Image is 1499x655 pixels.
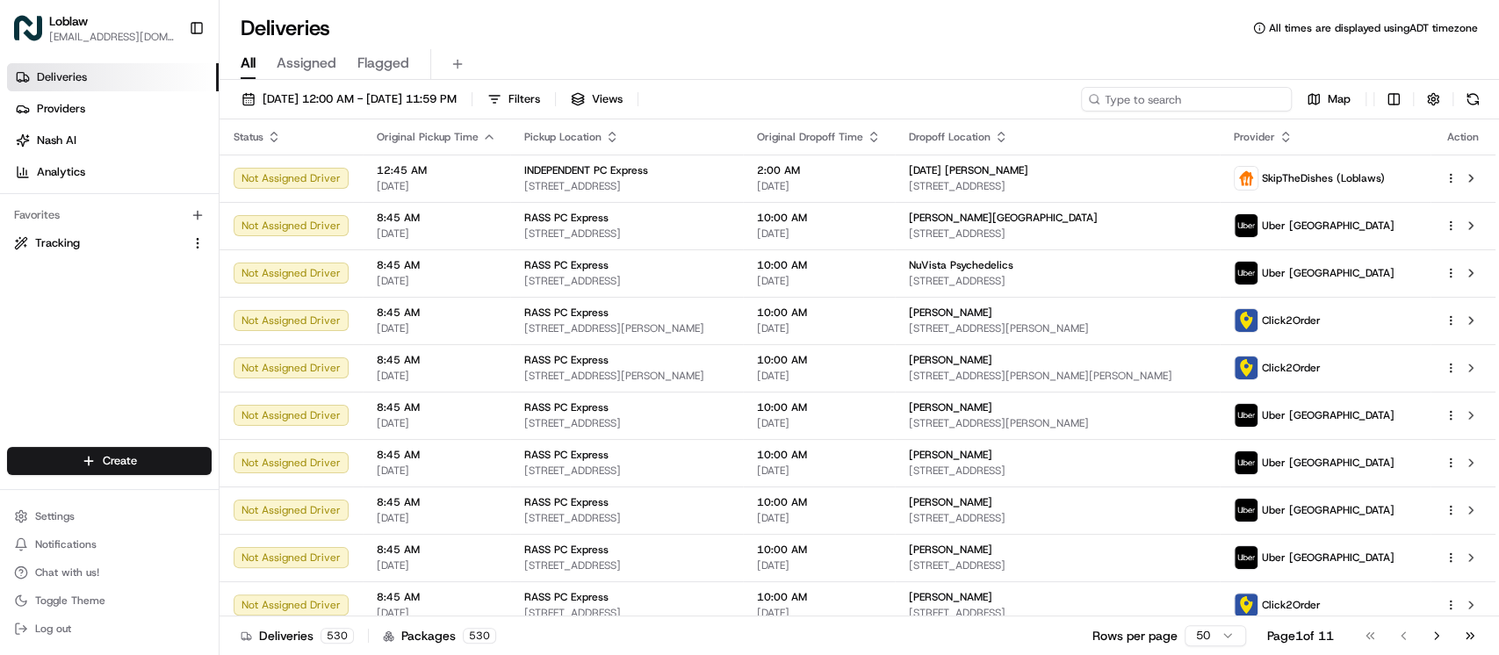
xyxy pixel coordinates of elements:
[524,274,729,288] span: [STREET_ADDRESS]
[79,185,241,199] div: We're available if you need us!
[321,628,354,644] div: 530
[7,7,182,49] button: LoblawLoblaw[EMAIL_ADDRESS][DOMAIN_NAME]
[377,179,496,193] span: [DATE]
[7,201,212,229] div: Favorites
[377,227,496,241] span: [DATE]
[377,495,496,509] span: 8:45 AM
[1445,130,1481,144] div: Action
[909,321,1207,335] span: [STREET_ADDRESS][PERSON_NAME]
[377,416,496,430] span: [DATE]
[909,353,992,367] span: [PERSON_NAME]
[18,303,46,331] img: Jandy Espique
[35,537,97,551] span: Notifications
[524,511,729,525] span: [STREET_ADDRESS]
[37,164,85,180] span: Analytics
[124,435,213,449] a: Powered byPylon
[909,416,1207,430] span: [STREET_ADDRESS][PERSON_NAME]
[524,400,609,414] span: RASS PC Express
[463,628,496,644] div: 530
[7,95,219,123] a: Providers
[757,369,881,383] span: [DATE]
[37,133,76,148] span: Nash AI
[146,320,152,334] span: •
[35,622,71,636] span: Log out
[18,168,49,199] img: 1736555255976-a54dd68f-1ca7-489b-9aae-adbdc363a1c4
[909,511,1207,525] span: [STREET_ADDRESS]
[377,606,496,620] span: [DATE]
[241,53,256,74] span: All
[151,272,157,286] span: •
[1269,21,1478,35] span: All times are displayed using ADT timezone
[377,306,496,320] span: 8:45 AM
[524,495,609,509] span: RASS PC Express
[1092,627,1178,644] p: Rows per page
[1262,313,1321,327] span: Click2Order
[524,130,602,144] span: Pickup Location
[7,447,212,475] button: Create
[592,91,623,107] span: Views
[1262,219,1395,233] span: Uber [GEOGRAPHIC_DATA]
[49,30,175,44] button: [EMAIL_ADDRESS][DOMAIN_NAME]
[155,320,191,334] span: [DATE]
[1235,167,1258,190] img: justeat_logo.png
[524,163,648,177] span: INDEPENDENT PC Express
[377,464,496,478] span: [DATE]
[757,416,881,430] span: [DATE]
[377,369,496,383] span: [DATE]
[1460,87,1485,112] button: Refresh
[524,353,609,367] span: RASS PC Express
[7,560,212,585] button: Chat with us!
[479,87,548,112] button: Filters
[1262,361,1321,375] span: Click2Order
[35,392,134,410] span: Knowledge Base
[37,101,85,117] span: Providers
[1235,594,1258,616] img: profile_click2order_cartwheel.png
[1262,551,1395,565] span: Uber [GEOGRAPHIC_DATA]
[1299,87,1358,112] button: Map
[11,385,141,417] a: 📗Knowledge Base
[1262,266,1395,280] span: Uber [GEOGRAPHIC_DATA]
[1235,546,1258,569] img: uber-new-logo.jpeg
[909,464,1207,478] span: [STREET_ADDRESS]
[234,87,465,112] button: [DATE] 12:00 AM - [DATE] 11:59 PM
[1267,627,1334,644] div: Page 1 of 11
[79,168,288,185] div: Start new chat
[7,504,212,529] button: Settings
[524,227,729,241] span: [STREET_ADDRESS]
[7,588,212,613] button: Toggle Theme
[241,627,354,644] div: Deliveries
[1235,262,1258,284] img: uber-new-logo.jpeg
[757,258,881,272] span: 10:00 AM
[1262,408,1395,422] span: Uber [GEOGRAPHIC_DATA]
[757,400,881,414] span: 10:00 AM
[909,163,1028,177] span: [DATE] [PERSON_NAME]
[1235,451,1258,474] img: uber-new-logo.jpeg
[757,321,881,335] span: [DATE]
[909,258,1013,272] span: NuVista Psychedelics
[909,606,1207,620] span: [STREET_ADDRESS]
[7,616,212,641] button: Log out
[757,274,881,288] span: [DATE]
[909,130,991,144] span: Dropoff Location
[37,69,87,85] span: Deliveries
[524,211,609,225] span: RASS PC Express
[141,385,289,417] a: 💻API Documentation
[1235,499,1258,522] img: uber-new-logo.jpeg
[757,464,881,478] span: [DATE]
[524,369,729,383] span: [STREET_ADDRESS][PERSON_NAME]
[46,113,290,132] input: Clear
[49,12,88,30] span: Loblaw
[14,235,184,251] a: Tracking
[524,558,729,572] span: [STREET_ADDRESS]
[377,274,496,288] span: [DATE]
[377,448,496,462] span: 8:45 AM
[148,394,162,408] div: 💻
[1235,214,1258,237] img: uber-new-logo.jpeg
[54,320,142,334] span: [PERSON_NAME]
[524,464,729,478] span: [STREET_ADDRESS]
[377,163,496,177] span: 12:45 AM
[7,126,219,155] a: Nash AI
[35,235,80,251] span: Tracking
[377,321,496,335] span: [DATE]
